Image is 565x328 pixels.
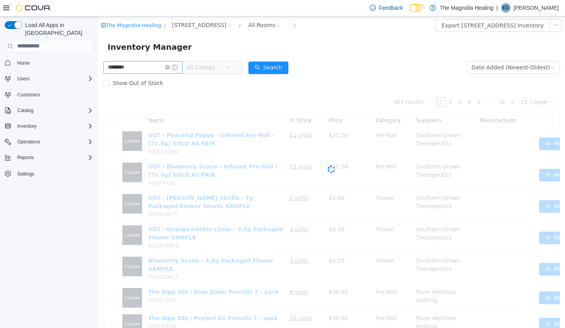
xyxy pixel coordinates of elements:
button: Export [STREET_ADDRESS] Inventory [337,3,452,15]
button: Inventory [2,121,97,132]
span: Operations [14,137,93,147]
button: Home [2,57,97,69]
span: Catalog [14,106,93,115]
span: Settings [17,171,34,177]
span: Show Out of Stock [11,63,68,70]
a: icon: shopThe Magnolia Healing [3,6,63,12]
span: Reports [17,154,34,161]
span: Customers [17,92,40,98]
nav: Complex example [5,54,93,200]
div: Date Added (Newest-Oldest) [374,45,452,57]
span: Customers [14,90,93,100]
span: Inventory [14,121,93,131]
button: Inventory [14,121,40,131]
i: icon: down [128,49,133,54]
span: Home [14,58,93,68]
button: Operations [14,137,44,147]
span: All Categories [89,47,124,55]
span: Reports [14,153,93,162]
span: Home [17,60,30,66]
p: | [496,3,498,13]
span: Load All Apps in [GEOGRAPHIC_DATA] [22,21,93,37]
div: All Rooms [150,3,177,14]
input: Dark Mode [409,4,426,12]
i: icon: close-circle [130,7,135,11]
span: Users [14,74,93,83]
button: Users [2,73,97,84]
span: Inventory [17,123,36,129]
button: Operations [2,136,97,147]
p: [PERSON_NAME] [514,3,559,13]
span: Settings [14,169,93,178]
span: Inventory Manager [9,24,98,37]
button: Customers [2,89,97,100]
p: The Magnolia Healing [440,3,493,13]
span: Operations [17,139,40,145]
button: Reports [2,152,97,163]
a: Home [14,58,33,68]
span: Users [17,76,29,82]
span: ED [503,3,509,13]
i: icon: info-circle [74,48,80,54]
button: icon: searchSearch [150,45,190,58]
button: Settings [2,168,97,179]
span: / [66,6,68,12]
span: Feedback [379,4,403,12]
span: / [141,6,142,12]
a: Customers [14,90,43,100]
button: icon: ellipsis [452,3,464,15]
i: icon: down [452,49,457,54]
button: Reports [14,153,37,162]
span: 20 Marks Road [74,4,128,13]
button: Users [14,74,33,83]
div: Evan Dailey [501,3,510,13]
img: Cova [16,4,51,12]
button: Catalog [2,105,97,116]
span: Catalog [17,107,33,114]
i: icon: close-circle [67,49,72,53]
i: icon: shop [3,6,8,11]
span: / [196,6,197,12]
button: Catalog [14,106,36,115]
a: Settings [14,169,37,179]
i: icon: close-circle [177,7,182,11]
